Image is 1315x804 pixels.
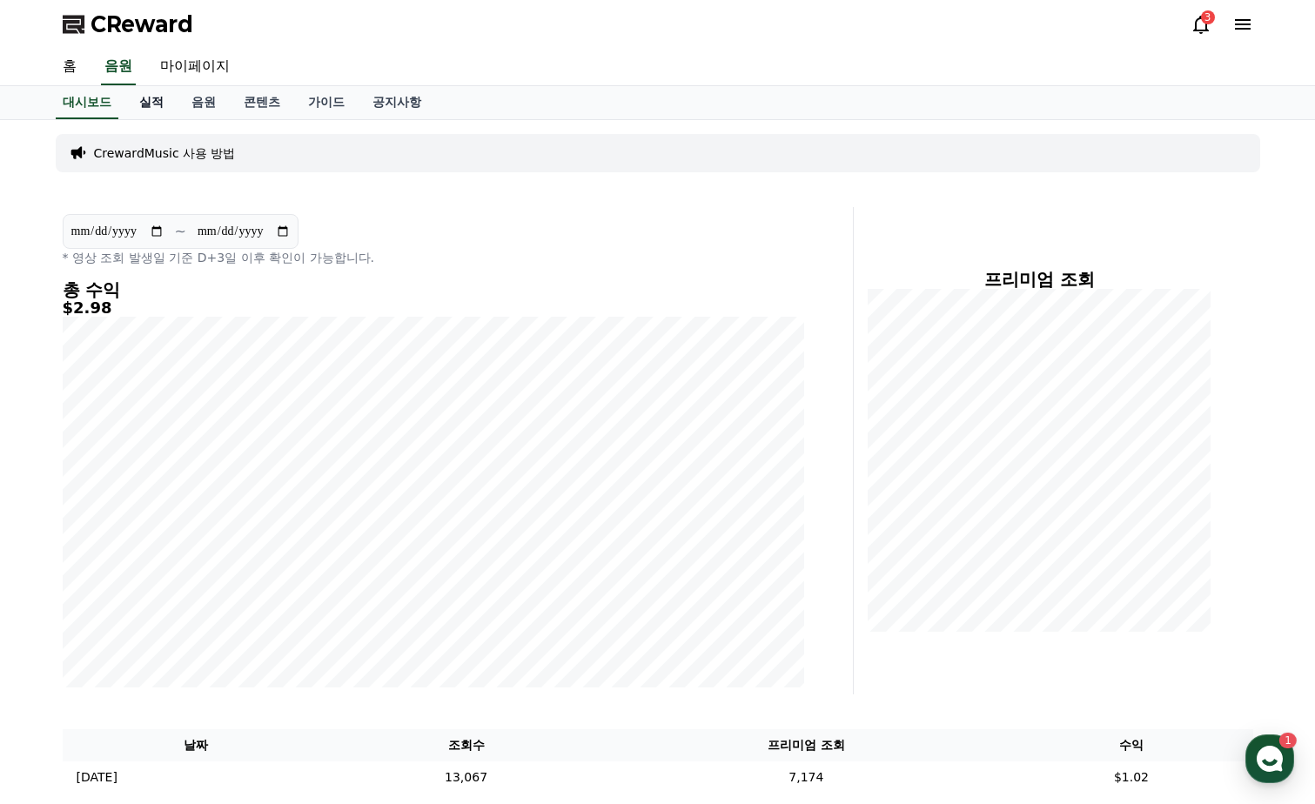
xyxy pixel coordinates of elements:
a: 설정 [225,552,334,595]
a: CReward [63,10,193,38]
span: 설정 [269,578,290,592]
a: 공지사항 [359,86,435,119]
th: 프리미엄 조회 [602,729,1010,761]
a: 홈 [5,552,115,595]
td: $1.02 [1010,761,1252,794]
a: 3 [1191,14,1211,35]
th: 조회수 [330,729,603,761]
h4: 총 수익 [63,280,804,299]
a: CrewardMusic 사용 방법 [94,144,236,162]
a: 1대화 [115,552,225,595]
p: * 영상 조회 발생일 기준 D+3일 이후 확인이 가능합니다. [63,249,804,266]
a: 마이페이지 [146,49,244,85]
td: 13,067 [330,761,603,794]
a: 콘텐츠 [230,86,294,119]
h5: $2.98 [63,299,804,317]
p: [DATE] [77,768,117,787]
a: 대시보드 [56,86,118,119]
span: 홈 [55,578,65,592]
a: 음원 [178,86,230,119]
th: 날짜 [63,729,330,761]
td: 7,174 [602,761,1010,794]
div: 3 [1201,10,1215,24]
h4: 프리미엄 조회 [868,270,1211,289]
th: 수익 [1010,729,1252,761]
a: 가이드 [294,86,359,119]
a: 음원 [101,49,136,85]
a: 홈 [49,49,91,85]
p: ~ [175,221,186,242]
span: CReward [91,10,193,38]
span: 대화 [159,579,180,593]
a: 실적 [125,86,178,119]
span: 1 [177,551,183,565]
